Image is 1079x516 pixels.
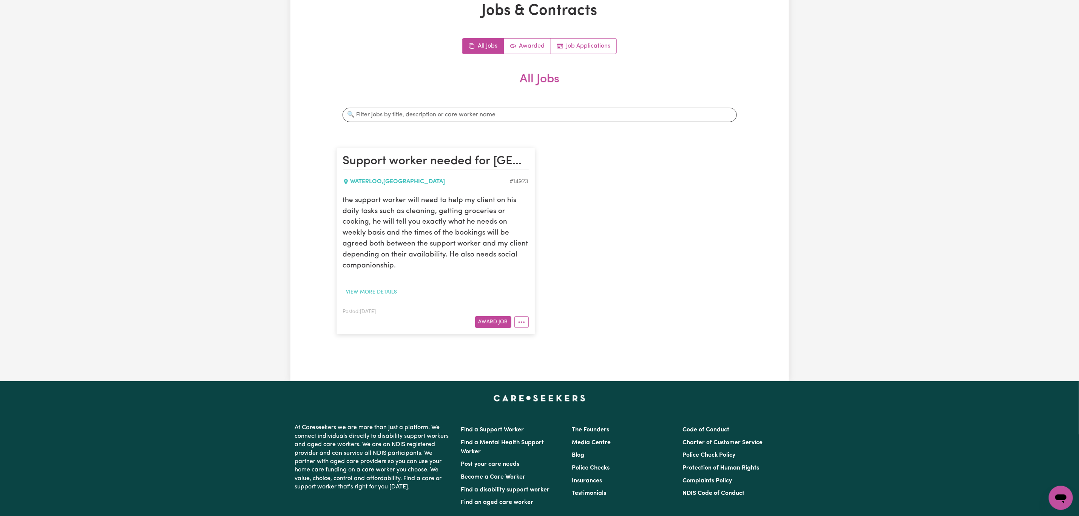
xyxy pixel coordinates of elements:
[572,490,606,496] a: Testimonials
[343,309,376,314] span: Posted: [DATE]
[295,420,452,494] p: At Careseekers we are more than just a platform. We connect individuals directly to disability su...
[461,461,520,467] a: Post your care needs
[343,108,737,122] input: 🔍 Filter jobs by title, description or care worker name
[343,154,529,169] h2: Support worker needed for Waterloo area
[682,452,735,458] a: Police Check Policy
[682,490,744,496] a: NDIS Code of Conduct
[475,316,511,328] button: Award Job
[572,465,610,471] a: Police Checks
[461,487,550,493] a: Find a disability support worker
[461,474,526,480] a: Become a Care Worker
[343,195,529,272] p: the support worker will need to help my client on his daily tasks such as cleaning, getting groce...
[461,427,524,433] a: Find a Support Worker
[504,39,551,54] a: Active jobs
[494,395,585,401] a: Careseekers home page
[461,499,534,505] a: Find an aged care worker
[572,440,611,446] a: Media Centre
[1049,486,1073,510] iframe: Button to launch messaging window, conversation in progress
[682,478,732,484] a: Complaints Policy
[551,39,616,54] a: Job applications
[572,427,609,433] a: The Founders
[572,478,602,484] a: Insurances
[572,452,584,458] a: Blog
[682,427,729,433] a: Code of Conduct
[337,2,743,20] h1: Jobs & Contracts
[343,177,510,186] div: WATERLOO , [GEOGRAPHIC_DATA]
[514,316,529,328] button: More options
[343,286,401,298] button: View more details
[463,39,504,54] a: All jobs
[337,72,743,99] h2: All Jobs
[682,440,763,446] a: Charter of Customer Service
[461,440,544,455] a: Find a Mental Health Support Worker
[682,465,759,471] a: Protection of Human Rights
[510,177,529,186] div: Job ID #14923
